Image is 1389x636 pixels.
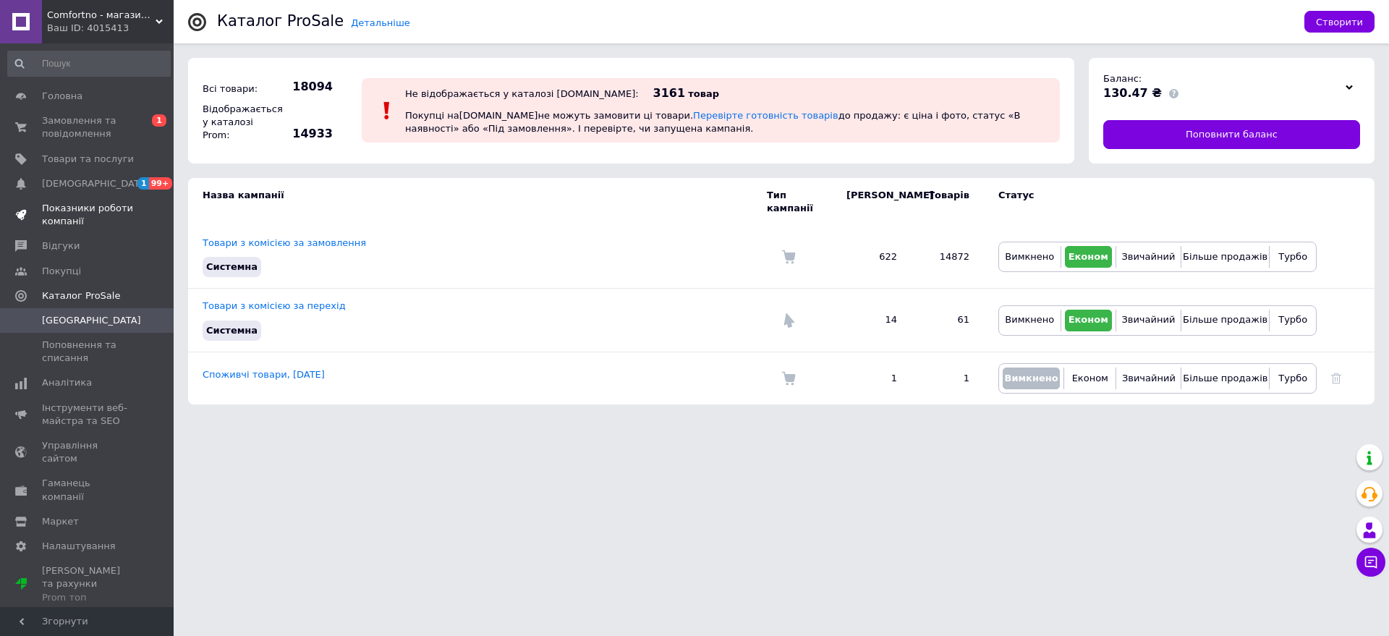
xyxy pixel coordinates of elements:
[42,314,141,327] span: [GEOGRAPHIC_DATA]
[1278,373,1307,383] span: Турбо
[282,79,333,95] span: 18094
[42,177,149,190] span: [DEMOGRAPHIC_DATA]
[199,79,279,99] div: Всі товари:
[1304,11,1375,33] button: Створити
[1103,73,1142,84] span: Баланс:
[203,237,366,248] a: Товари з комісією за замовлення
[188,178,767,226] td: Назва кампанії
[912,226,984,289] td: 14872
[1069,251,1108,262] span: Економ
[42,564,134,604] span: [PERSON_NAME] та рахунки
[282,126,333,142] span: 14933
[351,17,410,28] a: Детальніше
[693,110,838,121] a: Перевірте готовність товарів
[1273,246,1312,268] button: Турбо
[7,51,171,77] input: Пошук
[42,202,134,228] span: Показники роботи компанії
[1186,128,1278,141] span: Поповнити баланс
[405,88,639,99] div: Не відображається у каталозі [DOMAIN_NAME]:
[217,14,344,29] div: Каталог ProSale
[1069,314,1108,325] span: Економ
[1120,246,1177,268] button: Звичайний
[832,226,912,289] td: 622
[42,402,134,428] span: Інструменти веб-майстра та SEO
[42,153,134,166] span: Товари та послуги
[1331,373,1341,383] a: Видалити
[767,178,832,226] td: Тип кампанії
[1005,314,1054,325] span: Вимкнено
[1183,314,1267,325] span: Більше продажів
[42,90,82,103] span: Головна
[912,352,984,404] td: 1
[912,178,984,226] td: Товарів
[405,110,1020,134] span: Покупці на [DOMAIN_NAME] не можуть замовити ці товари. до продажу: є ціна і фото, статус «В наявн...
[42,439,134,465] span: Управління сайтом
[1120,368,1177,389] button: Звичайний
[653,86,686,100] span: 3161
[42,114,134,140] span: Замовлення та повідомлення
[781,371,796,386] img: Комісія за замовлення
[1278,251,1307,262] span: Турбо
[688,88,719,99] span: товар
[137,177,149,190] span: 1
[1072,373,1108,383] span: Економ
[1103,86,1162,100] span: 130.47 ₴
[832,289,912,352] td: 14
[1356,548,1385,577] button: Чат з покупцем
[47,22,174,35] div: Ваш ID: 4015413
[1121,314,1175,325] span: Звичайний
[42,591,134,604] div: Prom топ
[149,177,173,190] span: 99+
[1185,310,1265,331] button: Більше продажів
[206,325,258,336] span: Системна
[1183,251,1267,262] span: Більше продажів
[1005,251,1054,262] span: Вимкнено
[1185,368,1265,389] button: Більше продажів
[1068,368,1112,389] button: Економ
[912,289,984,352] td: 61
[42,515,79,528] span: Маркет
[1003,310,1057,331] button: Вимкнено
[1121,251,1175,262] span: Звичайний
[42,540,116,553] span: Налаштування
[1004,373,1058,383] span: Вимкнено
[47,9,156,22] span: Comfortno - магазин комфортних рішень
[1103,120,1360,149] a: Поповнити баланс
[42,376,92,389] span: Аналітика
[1273,368,1312,389] button: Турбо
[1065,246,1112,268] button: Економ
[1122,373,1176,383] span: Звичайний
[1185,246,1265,268] button: Більше продажів
[1003,368,1060,389] button: Вимкнено
[781,250,796,264] img: Комісія за замовлення
[781,313,796,328] img: Комісія за перехід
[199,99,279,146] div: Відображається у каталозі Prom:
[376,100,398,122] img: :exclamation:
[1065,310,1112,331] button: Економ
[984,178,1317,226] td: Статус
[1316,17,1363,27] span: Створити
[42,265,81,278] span: Покупці
[832,352,912,404] td: 1
[1273,310,1312,331] button: Турбо
[832,178,912,226] td: [PERSON_NAME]
[203,300,346,311] a: Товари з комісією за перехід
[42,339,134,365] span: Поповнення та списання
[1120,310,1177,331] button: Звичайний
[203,369,325,380] a: Споживчі товари, [DATE]
[1278,314,1307,325] span: Турбо
[206,261,258,272] span: Системна
[42,289,120,302] span: Каталог ProSale
[42,239,80,253] span: Відгуки
[1003,246,1057,268] button: Вимкнено
[42,477,134,503] span: Гаманець компанії
[152,114,166,127] span: 1
[1183,373,1267,383] span: Більше продажів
